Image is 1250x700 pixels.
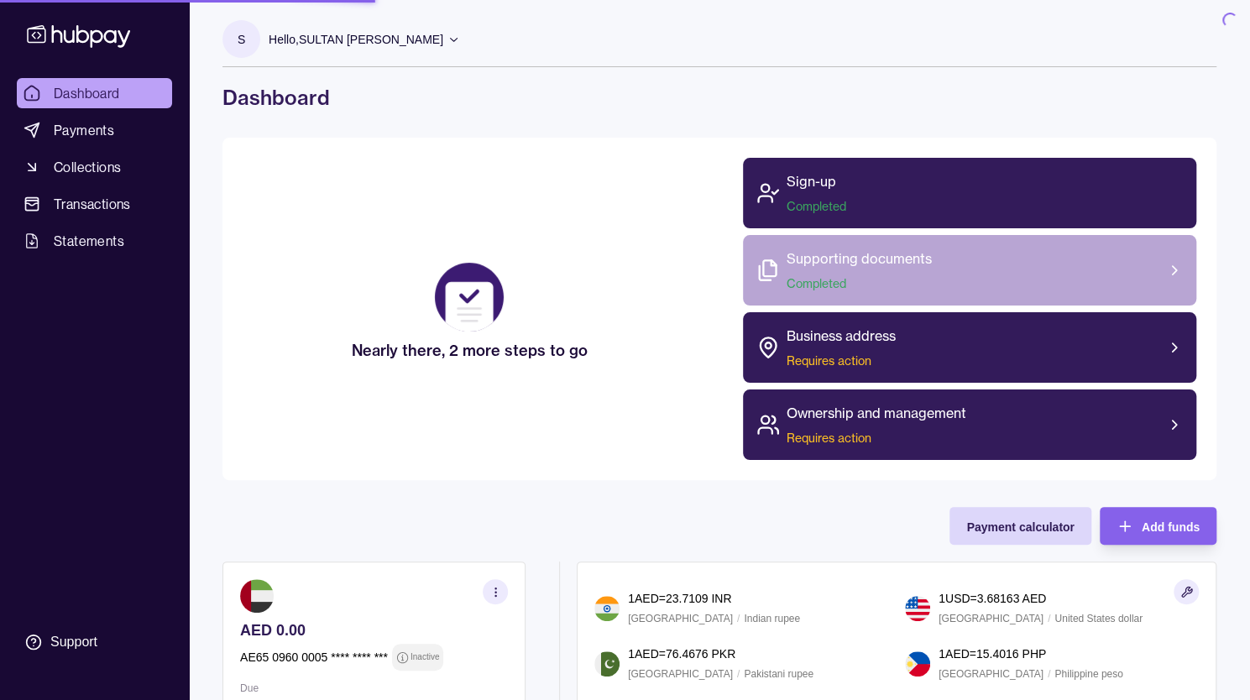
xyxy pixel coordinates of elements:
[54,231,124,251] span: Statements
[787,198,846,215] span: Completed
[787,403,966,423] p: Ownership and management
[949,507,1090,545] button: Payment calculator
[939,609,1043,628] p: [GEOGRAPHIC_DATA]
[628,645,735,663] p: 1 AED = 76.4676 PKR
[744,609,800,628] p: Indian rupee
[787,248,932,269] p: Supporting documents
[1048,665,1050,683] p: /
[240,621,508,640] p: AED 0.00
[939,665,1043,683] p: [GEOGRAPHIC_DATA]
[427,255,511,339] div: animation
[594,596,620,621] img: in
[744,665,813,683] p: Pakistani rupee
[17,115,172,145] a: Payments
[628,609,733,628] p: [GEOGRAPHIC_DATA]
[17,624,172,660] a: Support
[54,83,120,103] span: Dashboard
[787,430,966,447] span: Requires action
[737,609,740,628] p: /
[240,579,274,613] img: ae
[17,152,172,182] a: Collections
[1054,665,1122,683] p: Philippine peso
[743,235,1196,306] a: Supporting documentsCompleted
[352,339,588,363] h2: Nearly there, 2 more steps to go
[628,589,731,608] p: 1 AED = 23.7109 INR
[238,30,245,49] p: S
[50,633,97,651] div: Support
[17,78,172,108] a: Dashboard
[905,651,930,676] img: ph
[966,520,1074,534] span: Payment calculator
[939,645,1046,663] p: 1 AED = 15.4016 PHP
[1054,609,1143,628] p: United States dollar
[54,120,114,140] span: Payments
[743,389,1196,460] a: Ownership and managementRequires action
[17,189,172,219] a: Transactions
[787,326,896,346] p: Business address
[787,171,846,191] p: Sign-up
[787,353,896,369] span: Requires action
[1142,520,1200,534] span: Add funds
[411,648,439,666] p: Inactive
[743,312,1196,383] a: Business addressRequires action
[54,157,121,177] span: Collections
[222,84,1216,111] h1: Dashboard
[737,665,740,683] p: /
[269,30,443,49] p: Hello, SULTAN [PERSON_NAME]
[1048,609,1050,628] p: /
[905,596,930,621] img: us
[787,275,932,292] span: Completed
[594,651,620,676] img: pk
[17,226,172,256] a: Statements
[939,589,1046,608] p: 1 USD = 3.68163 AED
[1100,507,1216,545] button: Add funds
[54,194,131,214] span: Transactions
[240,679,508,697] p: Due
[628,665,733,683] p: [GEOGRAPHIC_DATA]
